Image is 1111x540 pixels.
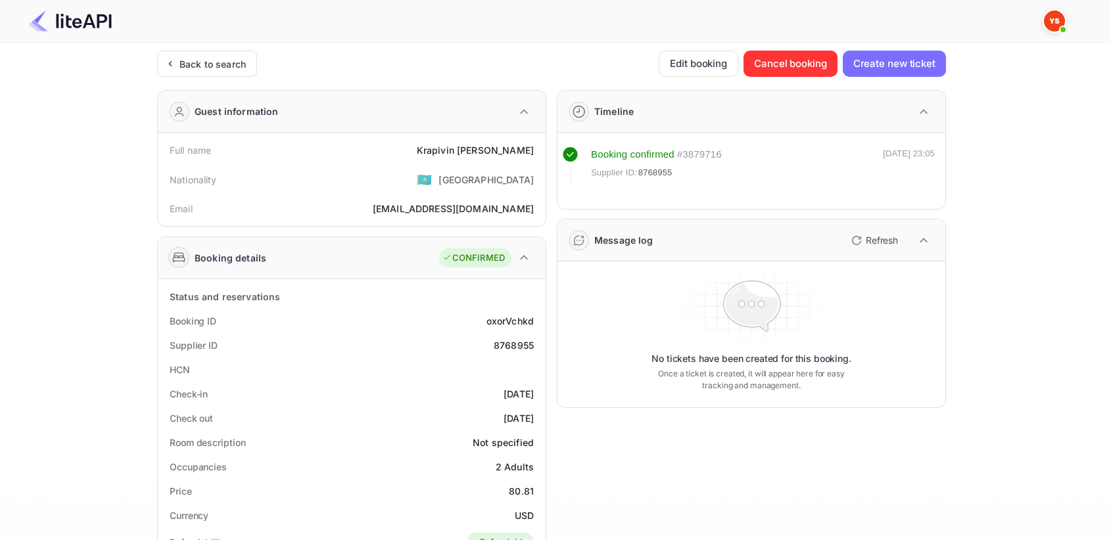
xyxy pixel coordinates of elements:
[170,363,190,376] div: HCN
[170,387,208,401] div: Check-in
[866,233,898,247] p: Refresh
[170,484,192,498] div: Price
[29,11,112,32] img: LiteAPI Logo
[373,202,534,215] div: [EMAIL_ADDRESS][DOMAIN_NAME]
[486,314,534,328] div: oxorVchkd
[170,460,227,474] div: Occupancies
[1044,11,1065,32] img: Yandex Support
[594,104,634,118] div: Timeline
[496,460,534,474] div: 2 Adults
[195,104,279,118] div: Guest information
[504,411,534,425] div: [DATE]
[417,168,432,191] span: United States
[843,230,903,251] button: Refresh
[509,484,534,498] div: 80.81
[651,352,851,365] p: No tickets have been created for this booking.
[170,143,211,157] div: Full name
[438,173,534,187] div: [GEOGRAPHIC_DATA]
[591,147,674,162] div: Booking confirmed
[473,436,534,449] div: Not specified
[744,51,838,77] button: Cancel booking
[659,51,738,77] button: Edit booking
[504,387,534,401] div: [DATE]
[843,51,946,77] button: Create new ticket
[594,233,653,247] div: Message log
[648,368,855,392] p: Once a ticket is created, it will appear here for easy tracking and management.
[170,173,217,187] div: Nationality
[515,508,534,522] div: USD
[591,166,637,179] span: Supplier ID:
[170,314,216,328] div: Booking ID
[179,57,246,71] div: Back to search
[170,508,208,522] div: Currency
[170,290,280,304] div: Status and reservations
[677,147,722,162] div: # 3879716
[170,411,213,425] div: Check out
[417,143,534,157] div: Krapivin [PERSON_NAME]
[883,147,935,185] div: [DATE] 23:05
[195,251,266,265] div: Booking details
[170,436,245,449] div: Room description
[638,166,673,179] span: 8768955
[170,338,218,352] div: Supplier ID
[494,338,534,352] div: 8768955
[442,252,505,265] div: CONFIRMED
[170,202,193,215] div: Email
